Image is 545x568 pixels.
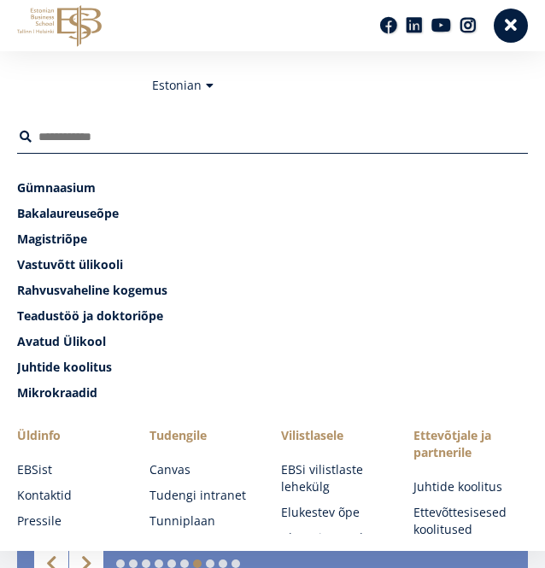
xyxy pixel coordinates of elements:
a: Avatud Ülikool [17,333,528,350]
a: 3 [142,559,150,568]
a: Tudengile [149,427,265,444]
a: 9 [219,559,227,568]
a: Vastuvõtt ülikooli [17,256,528,273]
a: Elukestev õpe [281,504,396,521]
span: Avatud Ülikool [17,333,106,349]
a: Gümnaasium [17,179,528,196]
a: Juhtide koolitus [17,359,528,376]
a: Magistriõpe [17,231,528,248]
a: Juhtide koolitus [413,478,529,495]
span: Üldinfo [17,427,132,444]
span: Teadustöö ja doktoriõpe [17,307,163,324]
a: Instagram [460,17,477,34]
a: Alumni uuenda andmeid [281,530,396,564]
a: 5 [167,559,176,568]
span: Ettevõtjale ja partnerile [413,427,529,461]
span: Vilistlasele [281,427,396,444]
span: Gümnaasium [17,179,96,196]
a: Linkedin [406,17,423,34]
a: Tudengi intranet [149,487,265,504]
a: Teadustöö ja doktoriõpe [17,307,528,325]
a: Ettevõttesisesed koolitused [413,504,529,538]
a: Pressile [17,512,132,530]
span: Mikrokraadid [17,384,97,401]
a: Bakalaureuseõpe [17,205,528,222]
a: 7 [193,559,202,568]
a: Rahvusvaheline kogemus [17,282,528,299]
a: EBSist [17,461,132,478]
a: Youtube [431,17,451,34]
span: Magistriõpe [17,231,87,247]
a: Kontaktid [17,487,132,504]
a: 8 [206,559,214,568]
span: Vastuvõtt ülikooli [17,256,123,272]
a: 6 [180,559,189,568]
a: 4 [155,559,163,568]
a: Tunniplaan [149,512,265,530]
a: Mikrokraadid [17,384,528,401]
span: Juhtide koolitus [17,359,112,375]
span: Rahvusvaheline kogemus [17,282,167,298]
span: Bakalaureuseõpe [17,205,119,221]
a: 2 [129,559,138,568]
a: Facebook [380,17,397,34]
a: Canvas [149,461,265,478]
a: 1 [116,559,125,568]
a: 10 [231,559,240,568]
a: EBSi vilistlaste lehekülg [281,461,396,495]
